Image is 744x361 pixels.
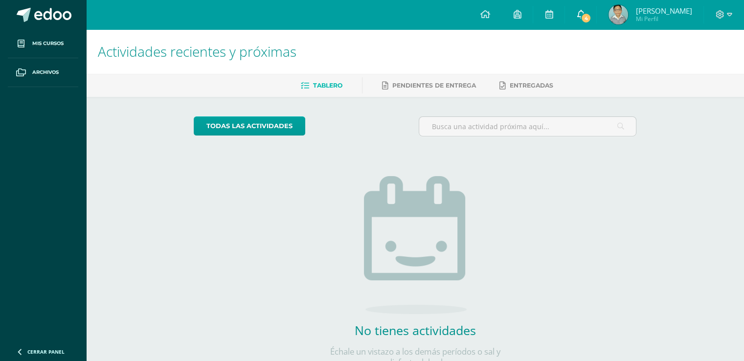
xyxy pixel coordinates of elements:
span: Mis cursos [32,40,64,47]
a: Archivos [8,58,78,87]
span: Archivos [32,68,59,76]
a: Mis cursos [8,29,78,58]
input: Busca una actividad próxima aquí... [419,117,636,136]
a: Pendientes de entrega [382,78,476,93]
span: Mi Perfil [635,15,692,23]
a: todas las Actividades [194,116,305,135]
span: [PERSON_NAME] [635,6,692,16]
img: 85a0611ab22be2d9e2483d53f79cea3a.png [609,5,628,24]
span: 4 [581,13,591,23]
span: Entregadas [510,82,553,89]
span: Pendientes de entrega [392,82,476,89]
a: Tablero [301,78,342,93]
h2: No tienes actividades [317,322,513,338]
img: no_activities.png [364,176,467,314]
span: Tablero [313,82,342,89]
a: Entregadas [499,78,553,93]
span: Actividades recientes y próximas [98,42,296,61]
span: Cerrar panel [27,348,65,355]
